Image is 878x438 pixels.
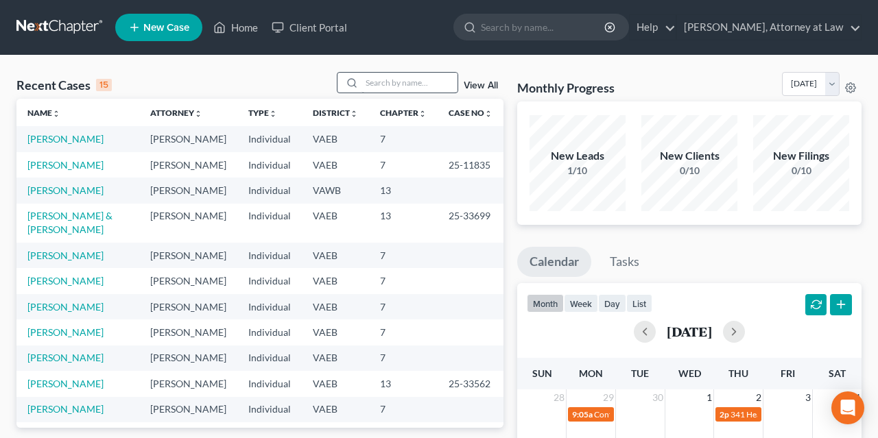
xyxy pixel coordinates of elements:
[139,152,237,178] td: [PERSON_NAME]
[449,108,493,118] a: Case Nounfold_more
[302,178,369,203] td: VAWB
[237,319,302,345] td: Individual
[369,397,438,422] td: 7
[27,210,112,235] a: [PERSON_NAME] & [PERSON_NAME]
[237,371,302,396] td: Individual
[27,133,104,145] a: [PERSON_NAME]
[237,152,302,178] td: Individual
[27,250,104,261] a: [PERSON_NAME]
[804,389,812,406] span: 3
[302,319,369,345] td: VAEB
[27,301,104,313] a: [PERSON_NAME]
[667,324,712,339] h2: [DATE]
[27,108,60,118] a: Nameunfold_more
[302,371,369,396] td: VAEB
[853,389,862,406] span: 4
[530,164,626,178] div: 1/10
[16,77,112,93] div: Recent Cases
[597,247,652,277] a: Tasks
[139,345,237,371] td: [PERSON_NAME]
[27,378,104,389] a: [PERSON_NAME]
[651,389,665,406] span: 30
[302,126,369,151] td: VAEB
[27,184,104,196] a: [PERSON_NAME]
[237,397,302,422] td: Individual
[302,152,369,178] td: VAEB
[302,204,369,243] td: VAEB
[517,80,615,96] h3: Monthly Progress
[237,294,302,319] td: Individual
[728,367,748,379] span: Thu
[27,159,104,171] a: [PERSON_NAME]
[369,178,438,203] td: 13
[464,81,498,90] a: View All
[369,294,438,319] td: 7
[143,23,189,33] span: New Case
[237,204,302,243] td: Individual
[237,126,302,151] td: Individual
[302,294,369,319] td: VAEB
[380,108,427,118] a: Chapterunfold_more
[302,268,369,293] td: VAEB
[481,14,606,40] input: Search by name...
[552,389,566,406] span: 28
[572,409,593,419] span: 9:05a
[369,152,438,178] td: 7
[139,178,237,203] td: [PERSON_NAME]
[27,403,104,415] a: [PERSON_NAME]
[194,110,202,118] i: unfold_more
[831,391,864,424] div: Open Intercom Messenger
[237,268,302,293] td: Individual
[27,275,104,287] a: [PERSON_NAME]
[139,126,237,151] td: [PERSON_NAME]
[139,204,237,243] td: [PERSON_NAME]
[361,73,458,93] input: Search by name...
[484,110,493,118] i: unfold_more
[27,326,104,338] a: [PERSON_NAME]
[598,294,626,313] button: day
[369,268,438,293] td: 7
[731,409,853,419] span: 341 Hearing for [PERSON_NAME]
[139,319,237,345] td: [PERSON_NAME]
[641,164,737,178] div: 0/10
[150,108,202,118] a: Attorneyunfold_more
[438,371,503,396] td: 25-33562
[755,389,763,406] span: 2
[781,367,795,379] span: Fri
[705,389,713,406] span: 1
[237,178,302,203] td: Individual
[139,243,237,268] td: [PERSON_NAME]
[139,268,237,293] td: [PERSON_NAME]
[206,15,265,40] a: Home
[139,371,237,396] td: [PERSON_NAME]
[641,148,737,164] div: New Clients
[677,15,861,40] a: [PERSON_NAME], Attorney at Law
[594,409,739,419] span: Confirmation Date for [PERSON_NAME]
[530,148,626,164] div: New Leads
[369,319,438,345] td: 7
[720,409,729,419] span: 2p
[269,110,277,118] i: unfold_more
[265,15,354,40] a: Client Portal
[139,294,237,319] td: [PERSON_NAME]
[27,352,104,363] a: [PERSON_NAME]
[52,110,60,118] i: unfold_more
[753,148,849,164] div: New Filings
[248,108,277,118] a: Typeunfold_more
[418,110,427,118] i: unfold_more
[630,15,676,40] a: Help
[313,108,358,118] a: Districtunfold_more
[237,243,302,268] td: Individual
[369,243,438,268] td: 7
[626,294,652,313] button: list
[829,367,846,379] span: Sat
[631,367,649,379] span: Tue
[369,345,438,371] td: 7
[139,397,237,422] td: [PERSON_NAME]
[678,367,701,379] span: Wed
[350,110,358,118] i: unfold_more
[438,204,503,243] td: 25-33699
[564,294,598,313] button: week
[579,367,603,379] span: Mon
[753,164,849,178] div: 0/10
